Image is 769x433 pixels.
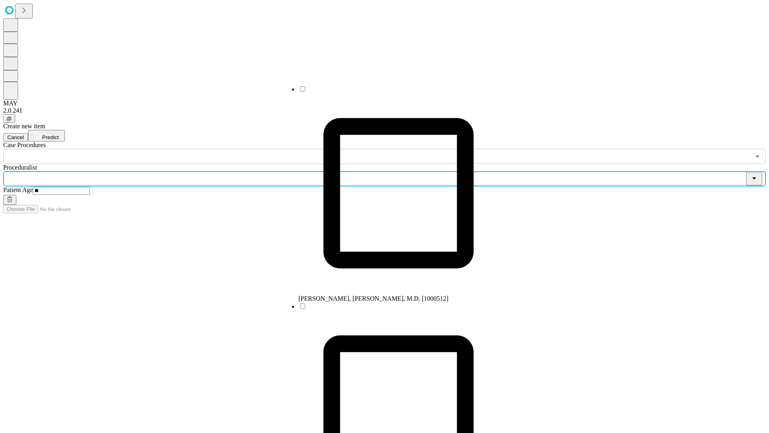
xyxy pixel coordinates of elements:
[3,142,46,148] span: Scheduled Procedure
[298,295,449,302] span: [PERSON_NAME], [PERSON_NAME], M.D. [1000512]
[7,134,24,140] span: Cancel
[3,164,37,171] span: Proceduralist
[3,100,766,107] div: MAY
[6,115,12,121] span: @
[3,123,45,129] span: Create new item
[3,114,15,123] button: @
[746,172,762,186] button: Close
[28,130,65,142] button: Predict
[42,134,58,140] span: Predict
[3,133,28,142] button: Cancel
[3,186,33,193] span: Patient Age
[752,151,763,162] button: Open
[3,107,766,114] div: 2.0.241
